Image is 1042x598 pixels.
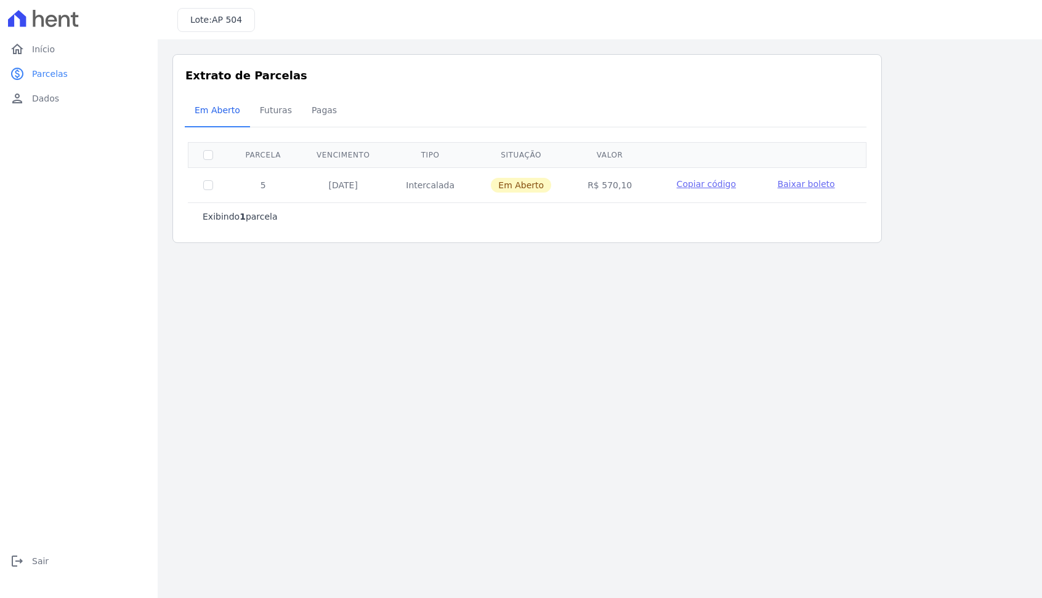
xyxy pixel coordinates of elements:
[32,555,49,567] span: Sair
[190,14,242,26] h3: Lote:
[187,98,248,122] span: Em Aberto
[388,167,472,202] td: Intercalada
[5,549,153,573] a: logoutSair
[185,67,869,84] h3: Extrato de Parcelas
[302,95,347,127] a: Pagas
[203,210,278,223] p: Exibindo parcela
[10,42,25,57] i: home
[5,37,153,62] a: homeInício
[5,62,153,86] a: paidParcelas
[240,212,246,221] b: 1
[388,142,472,167] th: Tipo
[777,179,834,189] span: Baixar boleto
[32,92,59,105] span: Dados
[299,167,389,202] td: [DATE]
[32,68,68,80] span: Parcelas
[252,98,299,122] span: Futuras
[664,178,748,190] button: Copiar código
[299,142,389,167] th: Vencimento
[185,95,250,127] a: Em Aberto
[228,142,299,167] th: Parcela
[5,86,153,111] a: personDados
[10,554,25,568] i: logout
[10,91,25,106] i: person
[570,167,650,202] td: R$ 570,10
[304,98,344,122] span: Pagas
[10,66,25,81] i: paid
[32,43,55,55] span: Início
[212,15,242,25] span: AP 504
[570,142,650,167] th: Valor
[250,95,302,127] a: Futuras
[472,142,570,167] th: Situação
[491,178,551,193] span: Em Aberto
[777,178,834,190] a: Baixar boleto
[228,167,299,202] td: 5
[677,179,736,189] span: Copiar código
